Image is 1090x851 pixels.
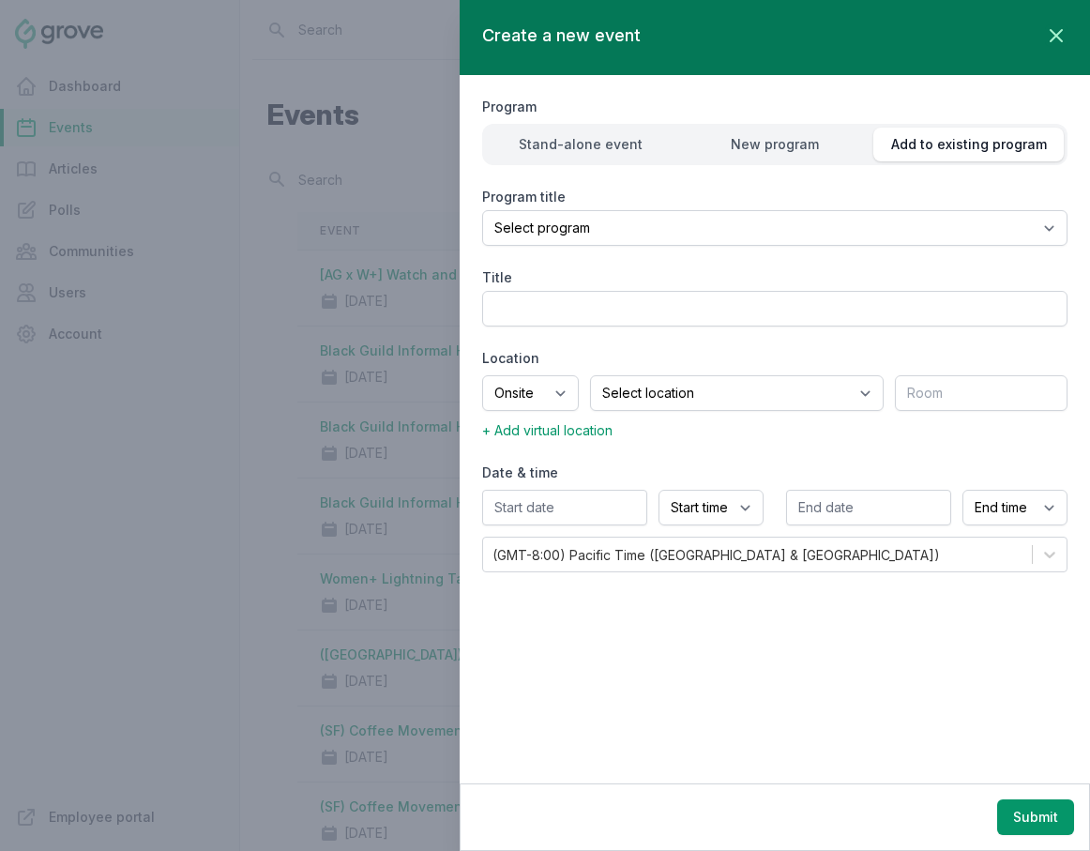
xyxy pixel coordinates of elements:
div: (GMT-8:00) Pacific Time ([GEOGRAPHIC_DATA] & [GEOGRAPHIC_DATA]) [492,545,940,565]
label: Program title [482,188,1067,206]
input: End date [786,490,951,525]
label: Location [482,349,1067,368]
div: New program [680,135,870,154]
label: Program [482,98,1067,116]
button: Submit [997,799,1074,835]
input: Room [895,375,1067,411]
span: + Add virtual location [482,422,613,438]
h2: Create a new event [482,23,641,49]
div: Stand-alone event [486,135,676,154]
div: Add to existing program [873,135,1064,154]
input: Start date [482,490,647,525]
label: Title [482,268,1067,287]
label: Date & time [482,463,1067,482]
